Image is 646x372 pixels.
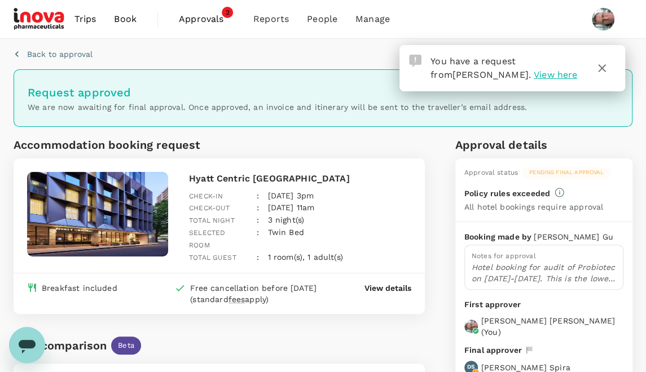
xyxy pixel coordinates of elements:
span: View here [534,69,577,80]
div: : [247,181,258,202]
span: Selected room [189,229,225,249]
img: Approval Request [409,55,421,67]
p: Twin Bed [268,227,304,238]
span: You have a request from . [430,56,531,80]
img: hotel [27,172,168,256]
div: Fare comparison [14,336,107,355]
span: Manage [355,12,390,26]
span: Beta [111,340,141,351]
p: DS [467,363,474,371]
span: Check-out [189,204,230,212]
p: [PERSON_NAME] Gu [534,231,613,242]
p: [PERSON_NAME] [PERSON_NAME] ( You ) [481,315,623,338]
span: [PERSON_NAME] [452,69,529,80]
span: Check-in [189,192,223,200]
p: Policy rules exceeded [464,188,550,199]
span: Trips [74,12,96,26]
div: : [247,193,258,214]
button: Back to approval [14,48,93,60]
p: Booking made by [464,231,534,242]
span: 2 [222,7,233,18]
div: Breakfast included [42,282,117,294]
span: Reports [253,12,289,26]
span: Pending final approval [522,169,610,176]
span: Notes for approval [472,252,536,260]
div: Approval status [464,167,518,179]
span: fees [228,295,245,304]
img: Paul Smith [592,8,614,30]
p: First approver [464,299,623,311]
p: [DATE] 11am [268,202,315,213]
p: We are now awaiting for final approval. Once approved, an invoice and itinerary will be sent to t... [28,101,618,113]
p: Hyatt Centric [GEOGRAPHIC_DATA] [189,172,411,185]
button: View details [364,282,411,294]
img: avatar-679729af9386b.jpeg [464,320,478,333]
span: Total guest [189,254,236,262]
img: iNova Pharmaceuticals [14,7,65,32]
div: : [247,205,258,227]
div: : [247,218,258,251]
p: 1 room(s), 1 adult(s) [268,251,343,263]
span: Approvals [179,12,235,26]
p: Hotel booking for audit of Probiotec on [DATE]-[DATE]. This is the lowest room price of the hotel... [472,262,616,284]
div: : [247,242,258,264]
p: 3 night(s) [268,214,305,225]
h6: Request approved [28,83,618,101]
h6: Accommodation booking request [14,136,217,154]
p: All hotel bookings require approval [464,201,603,212]
div: Free cancellation before [DATE] (standard apply) [190,282,329,305]
p: Back to approval [27,48,93,60]
h6: Approval details [455,136,632,154]
span: Book [114,12,137,26]
p: Final approver [464,344,522,356]
span: Total night [189,216,235,224]
p: [DATE] 3pm [268,190,314,201]
span: People [307,12,337,26]
iframe: Button to launch messaging window [9,327,45,363]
